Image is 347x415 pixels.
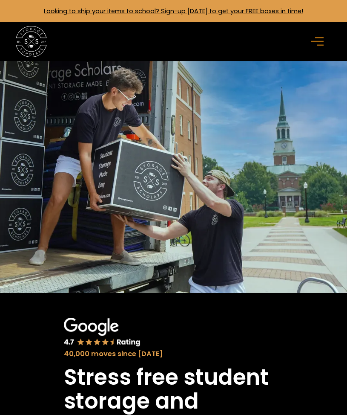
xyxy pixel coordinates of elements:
[16,26,47,57] img: Storage Scholars main logo
[64,318,141,347] img: Google 4.7 star rating
[64,349,283,360] div: 40,000 moves since [DATE]
[16,26,47,57] a: home
[44,7,303,15] a: Looking to ship your items to school? Sign-up [DATE] to get your FREE boxes in time!
[306,29,331,54] div: menu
